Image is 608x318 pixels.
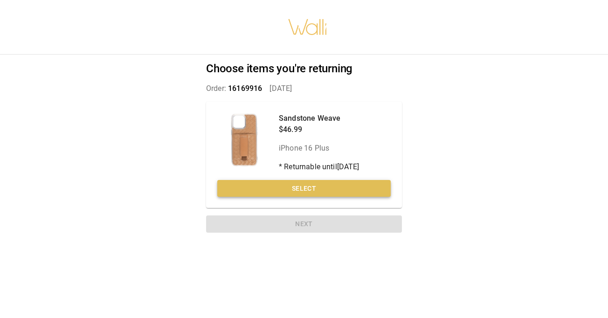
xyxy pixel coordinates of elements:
[228,84,262,93] span: 16169916
[206,83,402,94] p: Order: [DATE]
[279,113,359,124] p: Sandstone Weave
[279,143,359,154] p: iPhone 16 Plus
[279,124,359,135] p: $46.99
[288,7,328,47] img: walli-inc.myshopify.com
[217,180,391,197] button: Select
[206,62,402,76] h2: Choose items you're returning
[279,161,359,173] p: * Returnable until [DATE]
